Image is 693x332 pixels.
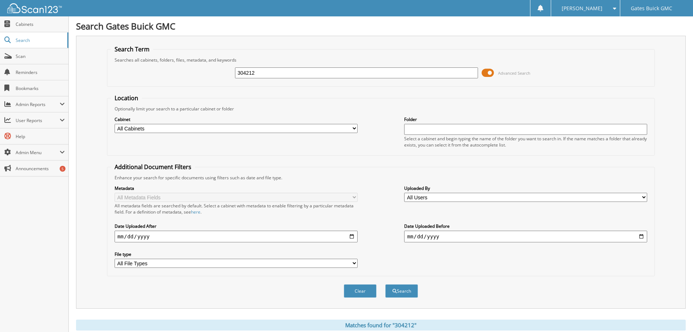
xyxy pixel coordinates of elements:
[404,116,647,122] label: Folder
[115,185,358,191] label: Metadata
[60,166,65,172] div: 5
[404,231,647,242] input: end
[111,175,651,181] div: Enhance your search for specific documents using filters such as date and file type.
[111,57,651,63] div: Searches all cabinets, folders, files, metadata, and keywords
[111,45,153,53] legend: Search Term
[498,70,530,76] span: Advanced Search
[115,203,358,215] div: All metadata fields are searched by default. Select a cabinet with metadata to enable filtering b...
[115,116,358,122] label: Cabinet
[16,85,65,91] span: Bookmarks
[7,3,62,13] img: scan123-logo-white.svg
[16,149,60,156] span: Admin Menu
[404,223,647,229] label: Date Uploaded Before
[404,185,647,191] label: Uploaded By
[76,20,686,32] h1: Search Gates Buick GMC
[16,53,65,59] span: Scan
[404,136,647,148] div: Select a cabinet and begin typing the name of the folder you want to search in. If the name match...
[16,37,64,43] span: Search
[191,209,200,215] a: here
[562,6,602,11] span: [PERSON_NAME]
[631,6,672,11] span: Gates Buick GMC
[385,284,418,298] button: Search
[16,165,65,172] span: Announcements
[111,94,142,102] legend: Location
[16,117,60,124] span: User Reports
[76,320,686,331] div: Matches found for "304212"
[111,106,651,112] div: Optionally limit your search to a particular cabinet or folder
[16,21,65,27] span: Cabinets
[16,101,60,108] span: Admin Reports
[344,284,377,298] button: Clear
[115,231,358,242] input: start
[16,69,65,75] span: Reminders
[111,163,195,171] legend: Additional Document Filters
[16,133,65,140] span: Help
[115,223,358,229] label: Date Uploaded After
[115,251,358,257] label: File type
